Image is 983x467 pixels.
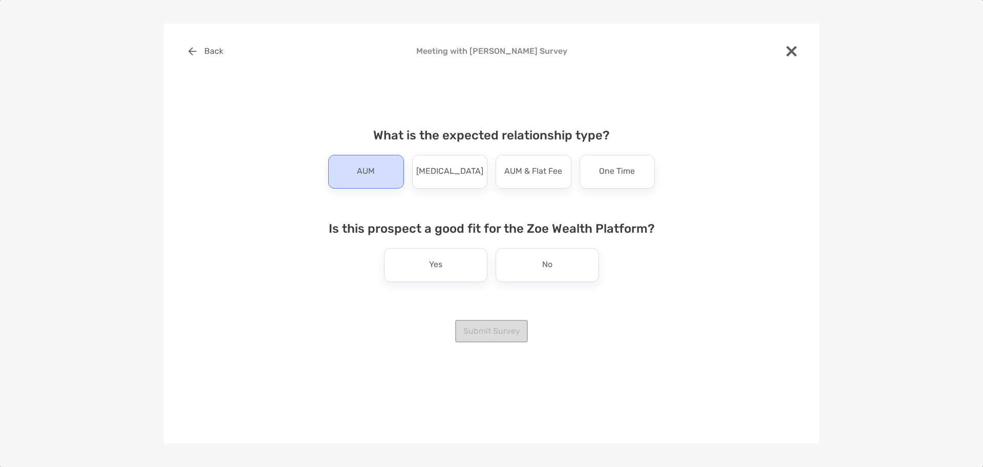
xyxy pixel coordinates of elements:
[599,164,635,180] p: One Time
[180,40,231,63] button: Back
[320,221,663,236] h4: Is this prospect a good fit for the Zoe Wealth Platform?
[188,47,197,55] img: button icon
[357,164,375,180] p: AUM
[504,164,562,180] p: AUM & Flat Fee
[416,164,483,180] p: [MEDICAL_DATA]
[429,257,442,273] p: Yes
[180,46,803,56] h4: Meeting with [PERSON_NAME] Survey
[786,46,797,56] img: close modal
[320,128,663,143] h4: What is the expected relationship type?
[542,257,552,273] p: No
